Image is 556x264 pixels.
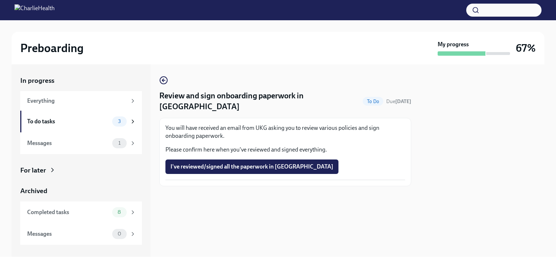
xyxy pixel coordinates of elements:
a: To do tasks3 [20,111,142,132]
strong: My progress [438,41,469,48]
a: Messages0 [20,223,142,245]
div: Messages [27,230,109,238]
img: CharlieHealth [14,4,55,16]
span: 1 [114,140,125,146]
p: Please confirm here when you've reviewed and signed everything. [165,146,405,154]
h4: Review and sign onboarding paperwork in [GEOGRAPHIC_DATA] [159,90,360,112]
h2: Preboarding [20,41,84,55]
div: Messages [27,139,109,147]
div: Everything [27,97,127,105]
p: You will have received an email from UKG asking you to review various policies and sign onboardin... [165,124,405,140]
span: Due [386,98,411,105]
a: Archived [20,186,142,196]
span: To Do [363,99,383,104]
span: September 6th, 2025 09:00 [386,98,411,105]
a: Completed tasks8 [20,201,142,223]
strong: [DATE] [395,98,411,105]
div: For later [20,166,46,175]
h3: 67% [516,42,536,55]
span: 3 [114,119,125,124]
div: To do tasks [27,118,109,125]
a: In progress [20,76,142,85]
span: 8 [113,209,125,215]
span: I've reviewed/signed all the paperwork in [GEOGRAPHIC_DATA] [170,163,333,170]
button: I've reviewed/signed all the paperwork in [GEOGRAPHIC_DATA] [165,159,338,174]
a: Messages1 [20,132,142,154]
a: Everything [20,91,142,111]
div: Completed tasks [27,208,109,216]
span: 0 [113,231,126,237]
a: For later [20,166,142,175]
